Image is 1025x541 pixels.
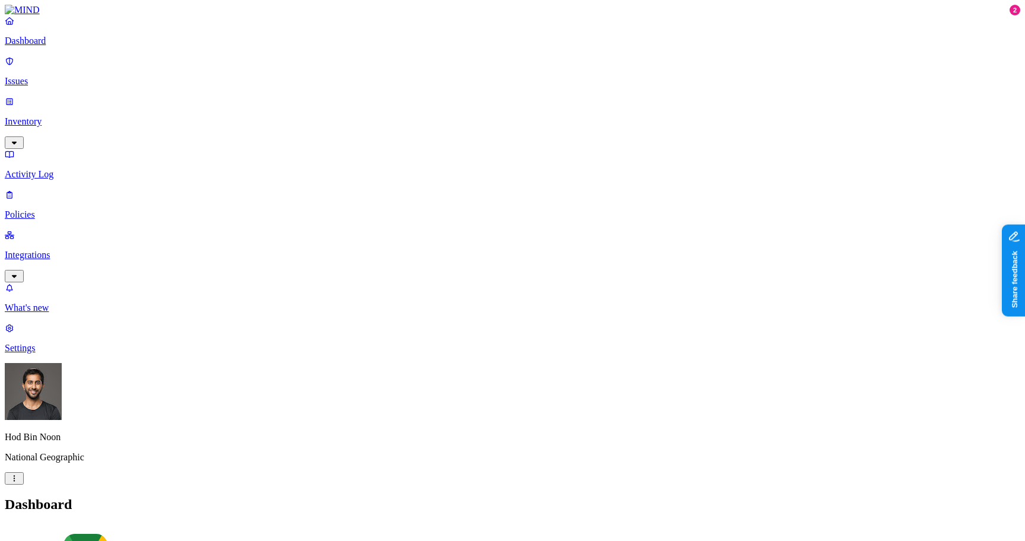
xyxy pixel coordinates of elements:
p: What's new [5,303,1020,313]
p: Activity Log [5,169,1020,180]
a: Policies [5,189,1020,220]
a: Inventory [5,96,1020,147]
a: Activity Log [5,149,1020,180]
div: 2 [1010,5,1020,15]
p: Policies [5,209,1020,220]
img: Hod Bin Noon [5,363,62,420]
p: Dashboard [5,36,1020,46]
h2: Dashboard [5,497,1020,513]
a: Dashboard [5,15,1020,46]
p: National Geographic [5,452,1020,463]
img: MIND [5,5,40,15]
a: MIND [5,5,1020,15]
a: Issues [5,56,1020,87]
p: Issues [5,76,1020,87]
p: Hod Bin Noon [5,432,1020,443]
p: Inventory [5,116,1020,127]
a: Integrations [5,230,1020,281]
p: Integrations [5,250,1020,260]
a: What's new [5,282,1020,313]
a: Settings [5,323,1020,354]
p: Settings [5,343,1020,354]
